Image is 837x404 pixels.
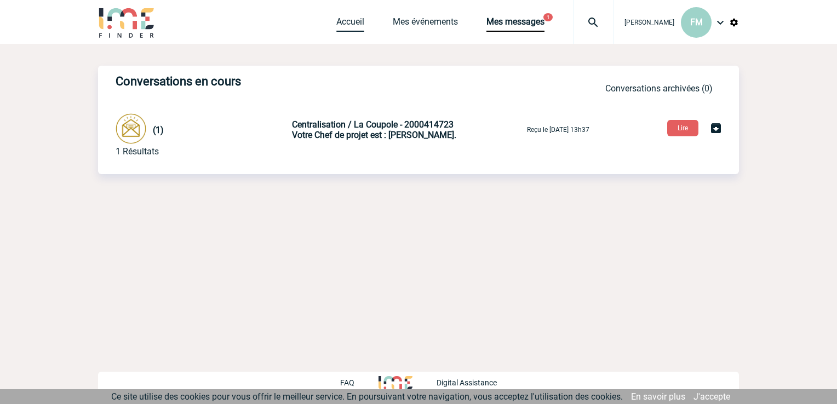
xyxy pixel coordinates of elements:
img: http://www.idealmeetingsevents.fr/ [379,376,412,389]
button: Lire [667,120,698,136]
button: 1 [543,13,553,21]
a: FAQ [340,377,379,387]
a: Lire [658,122,709,132]
span: (1) [153,125,164,135]
span: Votre Chef de projet est : [PERSON_NAME]. [292,130,456,140]
span: FM [690,17,703,27]
a: Conversations archivées (0) [605,83,713,94]
a: En savoir plus [631,391,685,402]
p: Reçu le [DATE] 13h37 [527,126,589,134]
a: Mes événements [393,16,458,32]
img: Archiver la conversation [709,122,723,135]
p: FAQ [340,378,354,387]
a: Mes messages [486,16,544,32]
a: Accueil [336,16,364,32]
a: J'accepte [693,391,730,402]
div: 1 Résultats [116,146,159,157]
span: [PERSON_NAME] [624,19,674,26]
img: photonotifcontact.png [116,113,146,144]
span: Ce site utilise des cookies pour vous offrir le meilleur service. En poursuivant votre navigation... [111,391,623,402]
p: Digital Assistance [437,378,497,387]
img: IME-Finder [98,7,155,38]
h3: Conversations en cours [116,74,444,88]
div: Conversation privée : Client - Agence [116,113,290,146]
span: Centralisation / La Coupole - 2000414723 [292,119,454,130]
a: (1) Centralisation / La Coupole - 2000414723Votre Chef de projet est : [PERSON_NAME]. Reçu le [DA... [116,124,589,134]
